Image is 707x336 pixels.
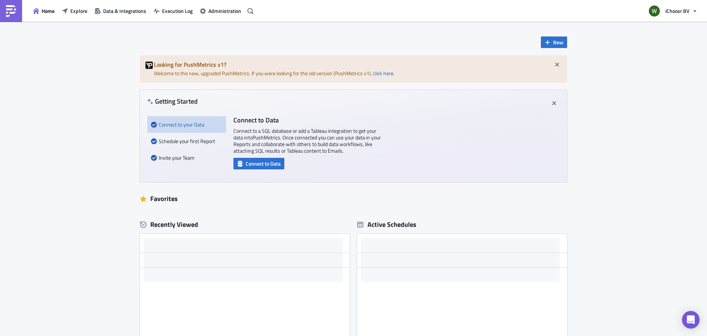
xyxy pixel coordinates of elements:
button: Administration [196,5,245,17]
button: iChoosr BV [644,3,701,19]
div: Schedule your first Report [151,133,222,149]
img: PushMetrics [5,5,17,17]
img: Avatar [648,5,661,17]
button: Home [29,5,58,17]
h4: Getting Started [147,97,198,105]
span: Data & Integrations [103,7,146,15]
h5: Looking for PushMetrics v1? [154,62,562,67]
button: Data & Integrations [91,5,150,17]
span: New [553,38,563,46]
div: Open Intercom Messenger [682,311,700,329]
div: Welcome to the new, upgraded PushMetrics. If you were looking for the old version (PushMetrics v1... [140,55,567,83]
div: Connect to your Data [151,116,222,133]
div: Recently Viewed [140,219,350,230]
span: Explore [70,7,87,15]
button: Explore [58,5,91,17]
span: Execution Log [162,7,193,15]
div: Invite your Team [151,149,222,166]
a: click here [373,69,393,77]
span: Connect to Data [246,160,281,167]
p: Connect to a SQL database or add a Tableau integration to get your data into PushMetrics . Once c... [233,128,381,154]
span: Home [42,7,54,15]
div: Favorites [140,193,567,204]
a: Connect to Data [233,159,284,167]
div: Active Schedules [357,220,416,229]
span: iChoosr BV [665,7,689,15]
button: Connect to Data [233,158,284,169]
span: Administration [208,7,241,15]
button: Execution Log [150,5,196,17]
button: New [541,37,567,48]
h4: Connect to Data [233,116,381,124]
